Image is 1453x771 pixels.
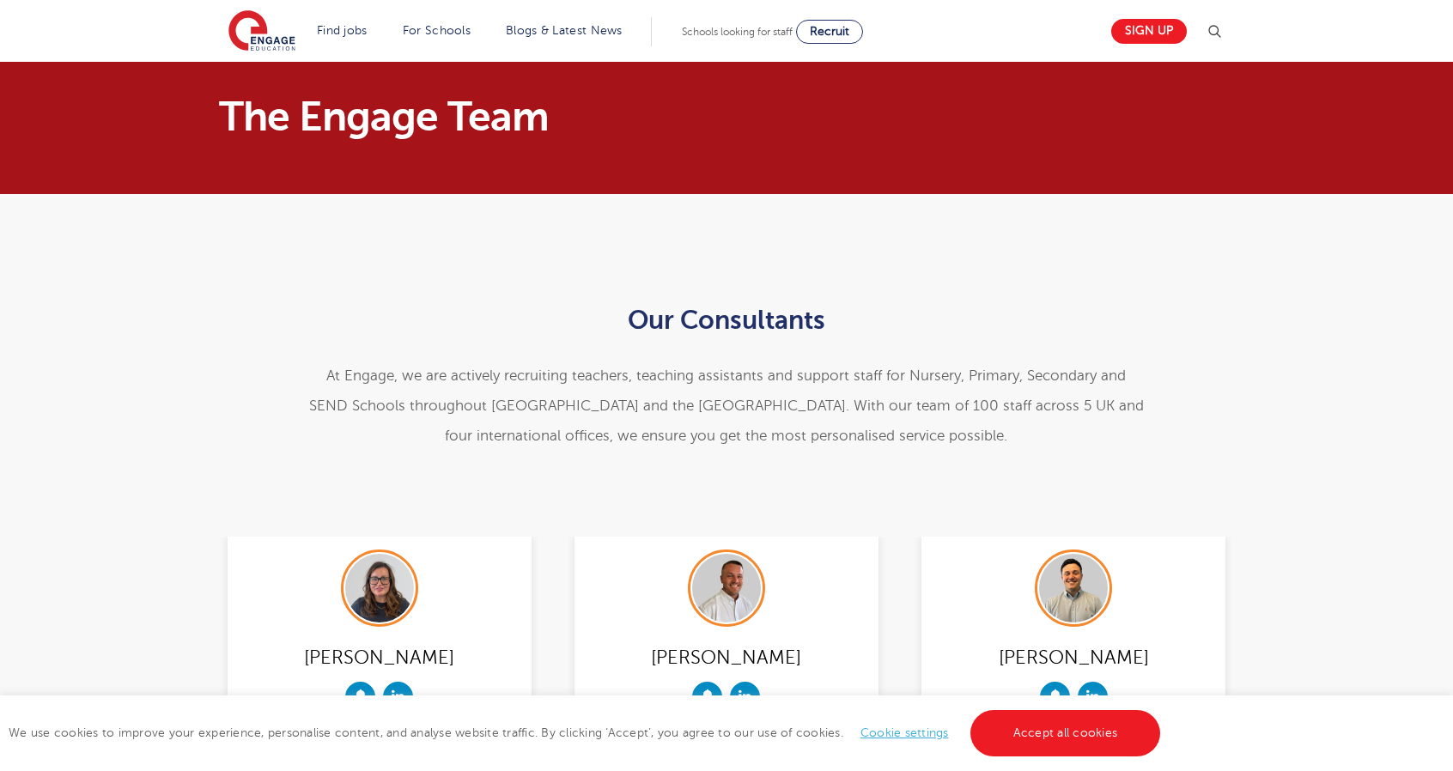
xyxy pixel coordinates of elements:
a: Blogs & Latest News [506,24,623,37]
span: e are actively recruiting teachers, teaching assistants and support staff for Nursery, Primary, S... [309,367,1144,444]
img: Engage Education [228,10,295,53]
h1: The Engage Team [219,96,888,137]
a: Accept all cookies [970,710,1161,756]
a: Recruit [796,20,863,44]
div: [PERSON_NAME] [587,640,866,673]
h2: Our Consultants [306,306,1148,335]
span: We use cookies to improve your experience, personalise content, and analyse website traffic. By c... [9,726,1164,739]
p: At Engage, w [306,361,1148,451]
div: [PERSON_NAME] [240,640,519,673]
a: For Schools [403,24,471,37]
a: Find jobs [317,24,368,37]
a: Sign up [1111,19,1187,44]
div: [PERSON_NAME] [934,640,1213,673]
span: Schools looking for staff [682,26,793,38]
a: Cookie settings [860,726,949,739]
span: Recruit [810,25,849,38]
